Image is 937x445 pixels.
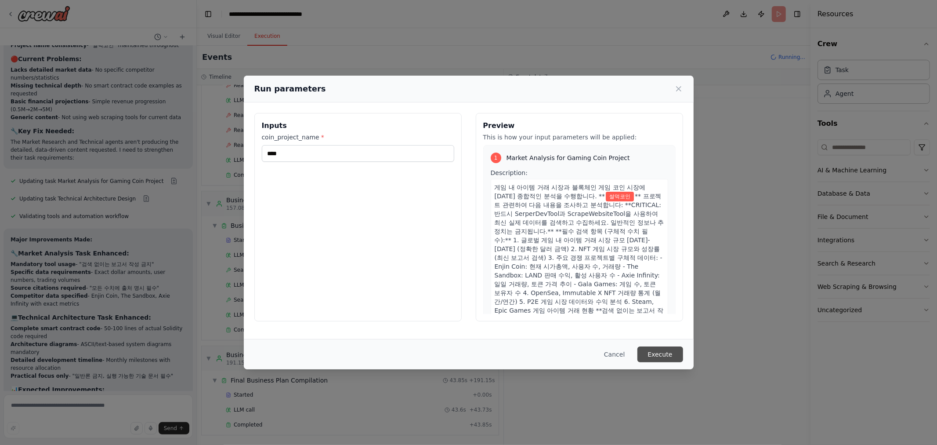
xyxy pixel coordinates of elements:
button: Execute [637,347,683,362]
h3: Preview [483,120,676,131]
button: Cancel [597,347,632,362]
span: Description: [491,169,528,176]
span: Market Analysis for Gaming Coin Project [506,153,630,162]
span: ** 프로젝트 관련하여 다음 내용을 조사하고 분석합니다: **CRITICAL: 반드시 SerperDevTool과 ScrapeWebsiteTool을 사용하여 최신 실제 데이터를... [495,193,664,323]
div: 1 [491,153,501,163]
h2: Run parameters [254,83,326,95]
p: This is how your input parameters will be applied: [483,133,676,142]
h3: Inputs [262,120,454,131]
span: 게임 내 아이템 거래 시장과 블록체인 게임 코인 시장에 [DATE] 종합적인 분석을 수행합니다. ** [495,184,646,200]
label: coin_project_name [262,133,454,142]
span: Variable: coin_project_name [606,192,634,201]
